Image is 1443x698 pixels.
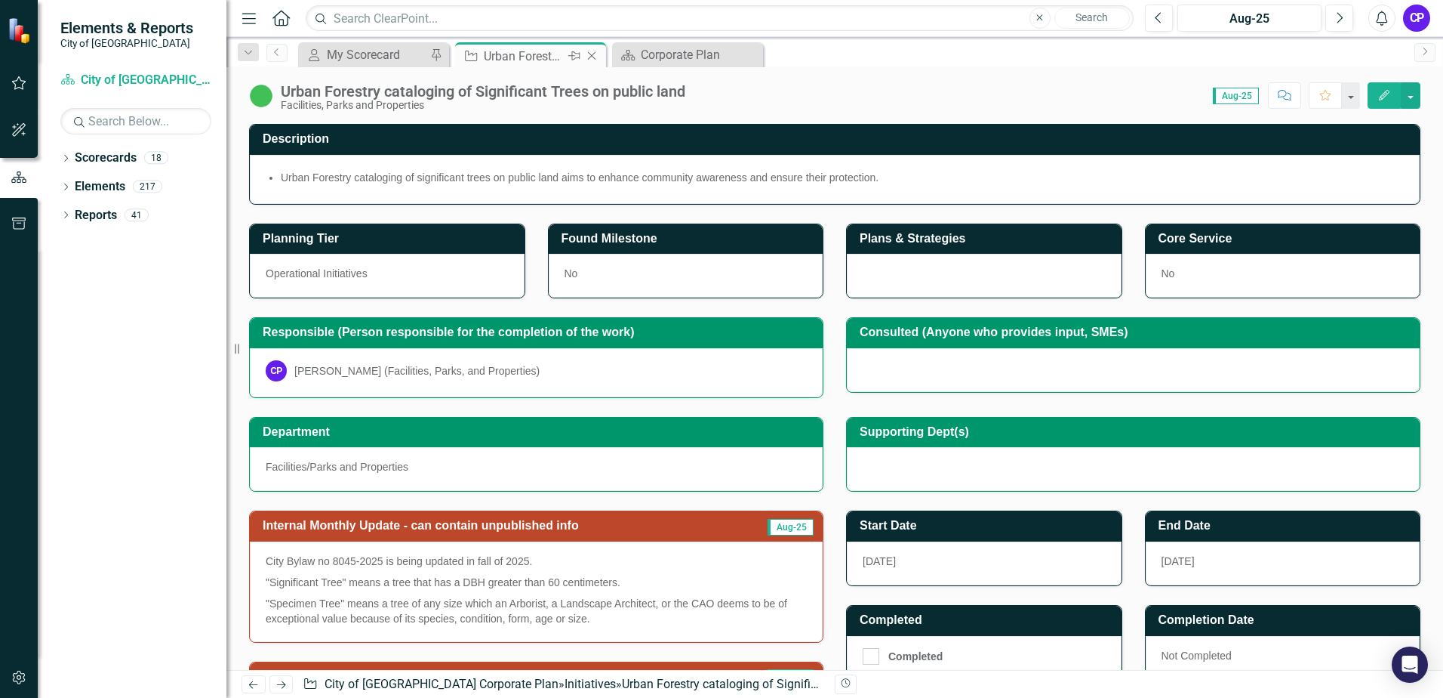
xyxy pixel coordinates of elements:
span: " [266,598,269,610]
h3: Consulted (Anyone who provides input, SMEs) [860,326,1412,339]
h3: Completion Date [1158,613,1413,627]
span: Facilities/Parks and Properties [266,461,408,473]
div: Corporate Plan [641,45,759,64]
h3: Plans & Strategies [860,232,1114,246]
span: " [266,576,269,588]
a: Reports [75,207,117,224]
div: 217 [133,181,162,193]
div: Urban Forestry cataloging of Significant Trees on public land [281,83,685,100]
span: Aug-25 [768,519,814,536]
div: My Scorecard [327,45,426,64]
button: Aug-25 [1177,5,1321,32]
a: Corporate Plan [616,45,759,64]
h3: Responsible (Person responsible for the completion of the work) [263,326,815,339]
h3: Description [263,132,1412,146]
div: [PERSON_NAME] (Facilities, Parks, and Properties) [294,363,540,378]
h3: Supporting Dept(s) [860,425,1412,439]
input: Search ClearPoint... [306,5,1134,32]
div: Facilities, Parks and Properties [281,100,685,111]
span: Operational Initiatives [266,267,368,280]
a: Elements [75,178,125,196]
span: No [1161,267,1175,280]
h3: Internal Monthly Update - can contain unpublished info [263,519,743,533]
a: City of [GEOGRAPHIC_DATA] Corporate Plan [60,72,211,89]
div: Urban Forestry cataloging of Significant Trees on public land [484,47,565,66]
a: Initiatives [565,677,616,691]
span: Elements & Reports [60,19,193,37]
span: No [565,267,578,280]
button: Search [1054,8,1130,29]
span: Search [1075,11,1108,23]
a: Scorecards [75,150,137,167]
input: Search Below... [60,108,211,134]
a: City of [GEOGRAPHIC_DATA] Corporate Plan [325,677,558,691]
div: Not Completed [1146,636,1420,680]
div: CP [266,360,287,381]
li: Urban Forestry cataloging of significant trees on public land aims to enhance community awareness... [281,170,1404,185]
small: City of [GEOGRAPHIC_DATA] [60,37,193,49]
div: » » [303,676,823,693]
div: Urban Forestry cataloging of Significant Trees on public land [622,677,944,691]
h3: Found Milestone [562,232,816,246]
img: ClearPoint Strategy [8,17,34,44]
h3: Planning Tier [263,232,517,246]
span: [DATE] [863,555,896,567]
h3: Core Service [1158,232,1413,246]
h3: End Date [1158,519,1413,533]
h3: Completed [860,613,1114,627]
div: 41 [125,208,149,221]
div: Open Intercom Messenger [1392,647,1428,683]
span: " means a tree of any size which an Arborist, a Landscape Architect, or the CAO deems to be of ex... [266,598,787,625]
span: Specimen Tree [269,598,340,610]
span: " means a tree that has a DBH greater than 60 centimeters. [342,576,620,588]
p: City Bylaw no 8045-2025 is being updated in fall of 2025. [266,554,807,572]
span: Aug-25 [1213,88,1259,104]
span: Aug-25 [768,669,814,686]
span: [DATE] [1161,555,1195,567]
h3: Department [263,425,815,439]
h3: Start Date [860,519,1114,533]
span: Significant Tree [269,576,343,588]
div: Aug-25 [1183,10,1316,28]
img: In Progress [249,84,273,108]
div: 18 [144,152,168,165]
button: CP [1403,5,1430,32]
a: My Scorecard [302,45,426,64]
